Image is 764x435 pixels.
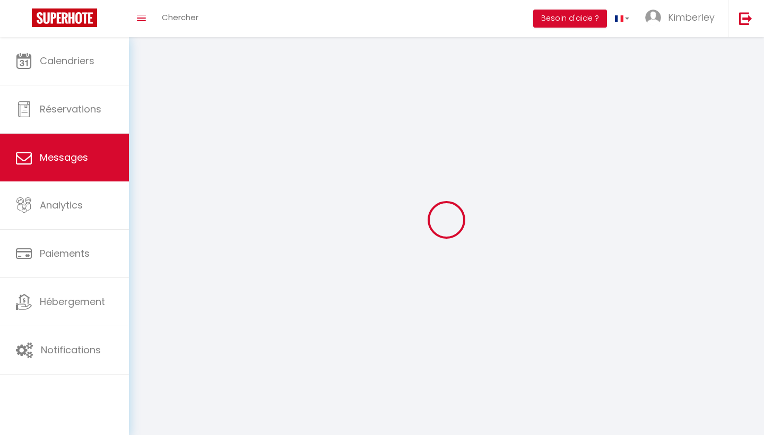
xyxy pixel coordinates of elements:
[40,198,83,212] span: Analytics
[40,295,105,308] span: Hébergement
[32,8,97,27] img: Super Booking
[162,12,198,23] span: Chercher
[40,102,101,116] span: Réservations
[533,10,607,28] button: Besoin d'aide ?
[40,247,90,260] span: Paiements
[668,11,715,24] span: Kimberley
[739,12,752,25] img: logout
[40,151,88,164] span: Messages
[645,10,661,25] img: ...
[41,343,101,356] span: Notifications
[40,54,94,67] span: Calendriers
